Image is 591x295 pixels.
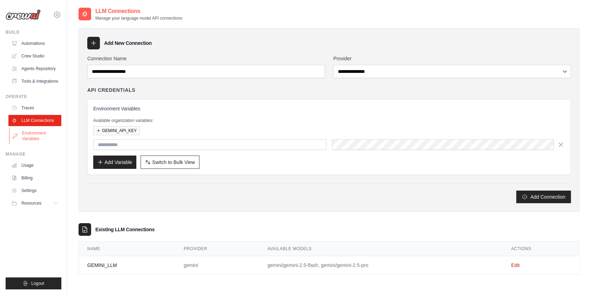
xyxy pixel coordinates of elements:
a: Automations [8,38,61,49]
div: Manage [6,151,61,157]
a: Environment Variables [9,128,62,144]
th: Available Models [259,242,503,256]
p: Manage your language model API connections [95,15,182,21]
th: Name [79,242,175,256]
h3: Existing LLM Connections [95,226,155,233]
span: Resources [21,200,41,206]
a: Agents Repository [8,63,61,74]
div: Operate [6,94,61,100]
a: Traces [8,102,61,114]
button: Add Connection [516,191,571,203]
button: Add Variable [93,156,136,169]
button: Logout [6,277,61,289]
a: Crew Studio [8,50,61,62]
a: Usage [8,160,61,171]
div: Build [6,29,61,35]
h2: LLM Connections [95,7,182,15]
td: gemini [175,256,259,275]
button: GEMINI_API_KEY [93,126,140,135]
button: Switch to Bulk View [141,156,199,169]
span: Logout [31,281,44,286]
h3: Environment Variables [93,105,565,112]
p: Available organization variables: [93,118,565,123]
td: gemini/gemini-2.5-flash, gemini/gemini-2.5-pro [259,256,503,275]
label: Connection Name [87,55,325,62]
button: Resources [8,198,61,209]
img: Logo [6,9,41,20]
th: Actions [503,242,579,256]
a: Settings [8,185,61,196]
label: Provider [333,55,571,62]
a: LLM Connections [8,115,61,126]
a: Tools & Integrations [8,76,61,87]
th: Provider [175,242,259,256]
span: Switch to Bulk View [152,159,195,166]
a: Edit [511,262,519,268]
h3: Add New Connection [104,40,152,47]
td: GEMINI_LLM [79,256,175,275]
h4: API Credentials [87,87,135,94]
a: Billing [8,172,61,184]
